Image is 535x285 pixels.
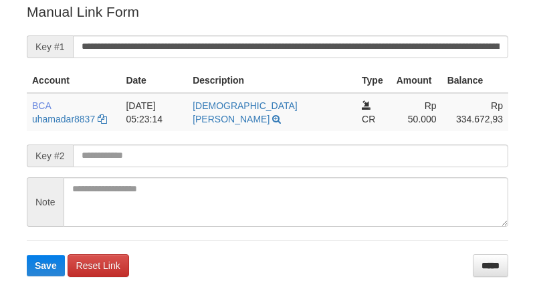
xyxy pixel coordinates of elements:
[362,114,375,124] span: CR
[391,68,442,93] th: Amount
[32,100,51,111] span: BCA
[27,68,120,93] th: Account
[193,100,298,124] a: [DEMOGRAPHIC_DATA][PERSON_NAME]
[391,93,442,131] td: Rp 50.000
[120,68,187,93] th: Date
[27,145,73,167] span: Key #2
[27,177,64,227] span: Note
[356,68,391,93] th: Type
[27,35,73,58] span: Key #1
[35,260,57,271] span: Save
[27,255,65,276] button: Save
[68,254,129,277] a: Reset Link
[442,93,508,131] td: Rp 334.672,93
[120,93,187,131] td: [DATE] 05:23:14
[187,68,356,93] th: Description
[32,114,95,124] a: uhamadar8837
[98,114,107,124] a: Copy uhamadar8837 to clipboard
[76,260,120,271] span: Reset Link
[27,2,508,21] p: Manual Link Form
[442,68,508,93] th: Balance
